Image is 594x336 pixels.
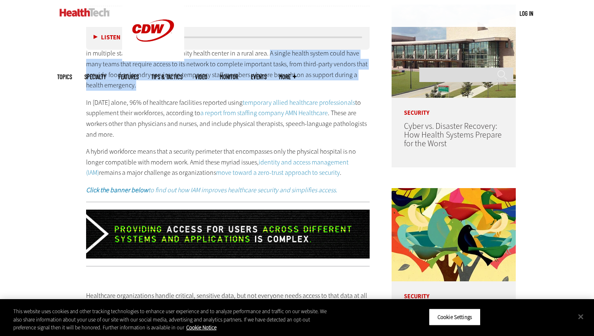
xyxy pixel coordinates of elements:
[429,308,481,326] button: Cookie Settings
[131,186,148,194] strong: below
[392,98,516,116] p: Security
[86,290,370,322] p: Healthcare organizations handle critical, sensitive data, but not everyone needs access to that d...
[572,307,590,326] button: Close
[392,188,516,281] img: abstract illustration of a tree
[118,74,139,80] a: Features
[60,8,110,17] img: Home
[122,55,184,63] a: CDW
[86,186,130,194] strong: Click the banner
[216,168,340,177] a: move toward a zero-trust approach to security
[84,74,106,80] span: Specialty
[243,98,355,107] a: temporary allied healthcare professionals
[404,121,502,149] a: Cyber vs. Disaster Recovery: How Health Systems Prepare for the Worst
[13,307,327,332] div: This website uses cookies and other tracking technologies to enhance user experience and to analy...
[519,9,533,18] div: User menu
[392,281,516,300] p: Security
[186,324,216,331] a: More information about your privacy
[519,10,533,17] a: Log in
[151,74,183,80] a: Tips & Tactics
[86,186,337,194] em: to find out how IAM improves healthcare security and simplifies access.
[220,74,238,80] a: MonITor
[57,74,72,80] span: Topics
[251,74,267,80] a: Events
[279,74,296,80] span: More
[86,146,370,178] p: A hybrid workforce means that a security perimeter that encompasses only the physical hospital is...
[86,97,370,140] p: In [DATE] alone, 96% of healthcare facilities reported using to supplement their workforces, acco...
[86,210,370,259] img: xs_iam_animated3_q424_na_desktop
[195,74,207,80] a: Video
[86,186,337,194] a: Click the banner belowto find out how IAM improves healthcare security and simplifies access.
[200,109,328,117] a: a report from staffing company AMN Healthcare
